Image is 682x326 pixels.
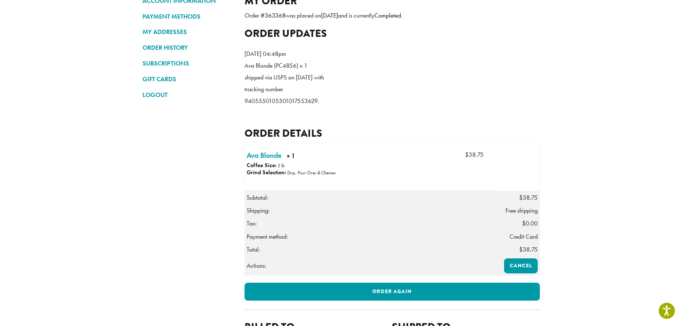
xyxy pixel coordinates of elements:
a: PAYMENT METHODS [142,10,234,23]
p: [DATE] 04:48pm [245,48,327,60]
mark: Completed [374,11,401,19]
td: Credit Card [496,230,540,243]
p: Ava Blonde (PC4856) x 1 shipped via USPS on [DATE] with tracking number 9405550105501017553629. [245,60,327,107]
th: Subtotal: [245,191,496,204]
a: Order again [245,283,540,301]
span: $ [465,151,469,159]
th: Actions: [245,256,496,275]
mark: [DATE] [321,11,338,19]
strong: × 1 [287,151,328,162]
a: Ava Blonde [247,150,281,161]
strong: Coffee Size: [247,161,276,169]
h2: Order updates [245,27,540,40]
bdi: 38.75 [465,151,484,159]
a: ORDER HISTORY [142,42,234,54]
a: LOGOUT [142,89,234,101]
td: Free shipping [496,204,540,217]
p: 2 lb [277,162,285,169]
p: Drip, Pour Over & Chemex [287,170,336,176]
strong: Grind Selection: [247,169,286,176]
th: Shipping: [245,204,496,217]
th: Tax: [245,217,496,230]
span: 0.00 [522,219,538,227]
mark: 363368 [265,11,286,19]
h2: Order details [245,127,540,140]
p: Order # was placed on and is currently . [245,10,540,21]
span: $ [519,194,523,201]
th: Total: [245,243,496,256]
a: GIFT CARDS [142,73,234,85]
span: 38.75 [519,194,538,201]
th: Payment method: [245,230,496,243]
a: Cancel order 363368 [504,258,538,273]
span: 38.75 [519,245,538,253]
a: SUBSCRIPTIONS [142,57,234,69]
a: MY ADDRESSES [142,26,234,38]
span: $ [519,245,523,253]
span: $ [522,219,526,227]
